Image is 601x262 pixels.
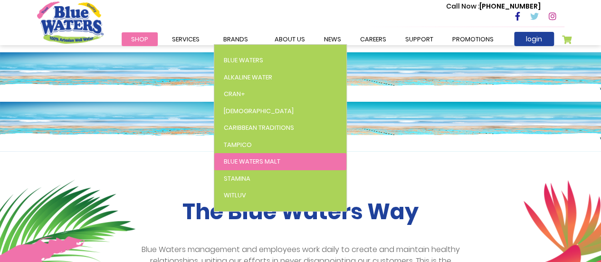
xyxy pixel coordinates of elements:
[446,1,541,11] p: [PHONE_NUMBER]
[224,157,280,166] span: Blue Waters Malt
[446,1,479,11] span: Call Now :
[172,35,200,44] span: Services
[224,123,294,132] span: Caribbean Traditions
[443,32,503,46] a: Promotions
[223,35,248,44] span: Brands
[224,191,246,200] span: WitLuv
[37,199,564,225] h2: The Blue Waters Way
[514,32,554,46] a: login
[224,73,272,82] span: Alkaline Water
[224,56,263,65] span: Blue Waters
[224,107,294,116] span: [DEMOGRAPHIC_DATA]
[224,140,252,149] span: Tampico
[37,1,104,43] a: store logo
[131,35,148,44] span: Shop
[351,32,396,46] a: careers
[265,32,315,46] a: about us
[224,89,245,98] span: Cran+
[315,32,351,46] a: News
[224,174,250,183] span: Stamina
[396,32,443,46] a: support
